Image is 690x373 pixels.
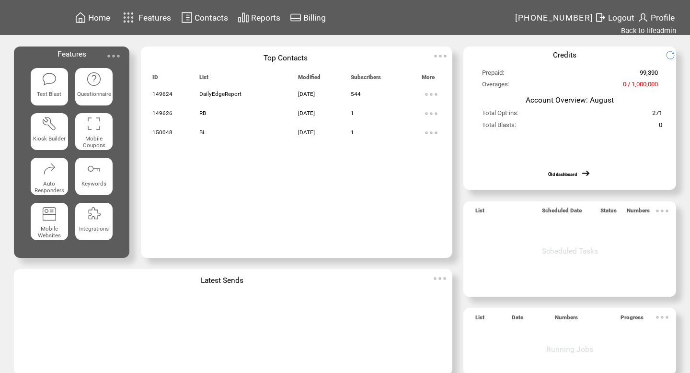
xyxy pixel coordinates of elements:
img: coupons.svg [86,116,102,131]
span: Auto Responders [34,180,64,194]
a: Old dashboard [548,172,577,177]
span: Billing [303,13,326,23]
span: Questionnaire [77,91,111,97]
a: Kiosk Builder [31,113,68,151]
img: ellypsis.svg [422,85,441,104]
span: Bi [199,129,204,136]
a: Logout [593,10,636,25]
a: Mobile Coupons [75,113,113,151]
a: Contacts [180,10,230,25]
img: ellypsis.svg [422,104,441,123]
span: RB [199,110,206,117]
span: 149624 [152,91,172,97]
a: Text Blast [31,68,68,105]
span: Keywords [81,180,106,187]
a: Home [73,10,112,25]
span: [DATE] [298,129,315,136]
span: Account Overview: August [526,96,614,105]
span: Features [138,13,171,23]
span: Numbers [627,207,650,218]
img: ellypsis.svg [653,201,672,221]
span: Numbers [555,314,578,325]
span: Prepaid: [482,69,504,80]
span: Home [88,13,110,23]
span: 0 / 1,000,000 [623,81,658,92]
img: creidtcard.svg [290,12,301,23]
span: 544 [351,91,361,97]
span: Logout [608,13,634,23]
span: 150048 [152,129,172,136]
img: ellypsis.svg [431,47,450,66]
img: mobile-websites.svg [42,206,57,221]
span: 149626 [152,110,172,117]
span: ID [152,74,158,84]
span: Integrations [79,225,109,232]
span: Reports [251,13,280,23]
a: Reports [236,10,282,25]
img: exit.svg [595,12,606,23]
a: Billing [288,10,327,25]
img: ellypsis.svg [104,47,123,66]
span: Mobile Websites [38,225,61,239]
img: text-blast.svg [42,71,57,87]
span: 0 [659,121,662,132]
img: contacts.svg [181,12,193,23]
span: List [475,314,484,325]
span: List [475,207,484,218]
img: refresh.png [666,50,682,60]
span: Status [600,207,617,218]
img: ellypsis.svg [653,308,672,327]
span: List [199,74,208,84]
img: ellypsis.svg [422,123,441,142]
a: Profile [636,10,676,25]
span: 99,390 [640,69,658,80]
span: Scheduled Tasks [542,247,598,256]
img: questionnaire.svg [86,71,102,87]
img: home.svg [75,12,86,23]
span: Date [512,314,523,325]
span: 1 [351,110,354,117]
a: Back to lifeadmin [621,26,676,35]
img: ellypsis.svg [430,269,449,288]
a: Keywords [75,158,113,195]
a: Questionnaire [75,68,113,105]
span: Features [57,50,86,58]
img: integrations.svg [86,206,102,221]
span: Latest Sends [201,276,243,285]
span: Modified [298,74,321,84]
span: Credits [553,51,576,59]
span: [DATE] [298,110,315,117]
span: Mobile Coupons [83,135,105,149]
span: Top Contacts [264,54,308,62]
span: 1 [351,129,354,136]
img: auto-responders.svg [42,161,57,176]
img: features.svg [120,10,137,25]
span: Contacts [195,13,228,23]
span: Subscribers [351,74,381,84]
span: [DATE] [298,91,315,97]
span: Overages: [482,81,509,92]
a: Integrations [75,203,113,240]
img: chart.svg [238,12,249,23]
span: Running Jobs [546,345,593,354]
img: keywords.svg [86,161,102,176]
img: profile.svg [637,12,649,23]
span: More [422,74,435,84]
span: [PHONE_NUMBER] [515,13,594,23]
span: Kiosk Builder [33,135,66,142]
a: Features [119,8,173,27]
a: Mobile Websites [31,203,68,240]
span: DailyEdgeReport [199,91,241,97]
img: tool%201.svg [42,116,57,131]
span: Profile [651,13,675,23]
span: Total Blasts: [482,121,516,132]
span: Scheduled Date [542,207,582,218]
span: Text Blast [37,91,61,97]
a: Auto Responders [31,158,68,195]
span: 271 [652,109,662,120]
span: Total Opt-ins: [482,109,518,120]
span: Progress [621,314,644,325]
